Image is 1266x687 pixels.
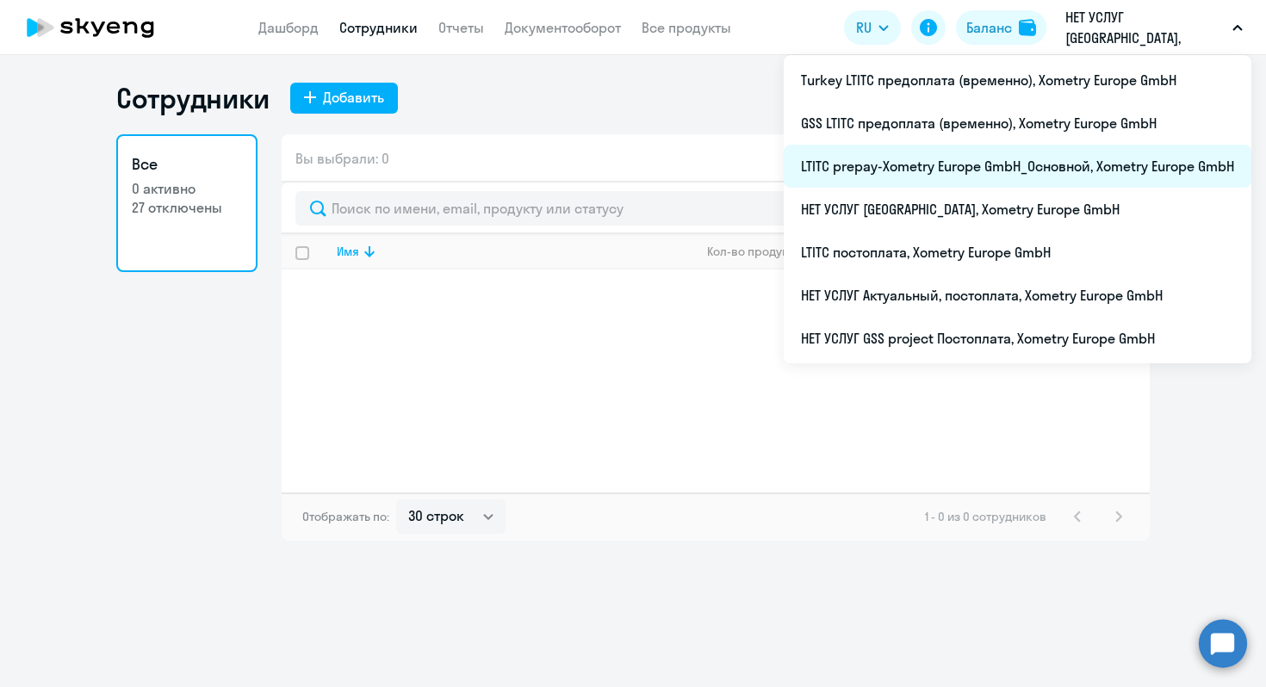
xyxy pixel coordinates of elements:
[856,17,872,38] span: RU
[707,244,1020,259] div: Кол-во продуктов
[132,153,242,176] h3: Все
[337,244,692,259] div: Имя
[844,10,901,45] button: RU
[642,19,731,36] a: Все продукты
[323,87,384,108] div: Добавить
[258,19,319,36] a: Дашборд
[132,198,242,217] p: 27 отключены
[1057,7,1251,48] button: НЕТ УСЛУГ [GEOGRAPHIC_DATA], Xometry Europe GmbH
[116,81,270,115] h1: Сотрудники
[966,17,1012,38] div: Баланс
[784,55,1251,363] ul: RU
[1019,19,1036,36] img: balance
[295,191,1136,226] input: Поиск по имени, email, продукту или статусу
[339,19,418,36] a: Сотрудники
[302,509,389,524] span: Отображать по:
[337,244,359,259] div: Имя
[295,148,389,169] span: Вы выбрали: 0
[438,19,484,36] a: Отчеты
[116,134,258,272] a: Все0 активно27 отключены
[290,83,398,114] button: Добавить
[132,179,242,198] p: 0 активно
[707,244,808,259] div: Кол-во продуктов
[1065,7,1226,48] p: НЕТ УСЛУГ [GEOGRAPHIC_DATA], Xometry Europe GmbH
[505,19,621,36] a: Документооборот
[925,509,1046,524] span: 1 - 0 из 0 сотрудников
[956,10,1046,45] button: Балансbalance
